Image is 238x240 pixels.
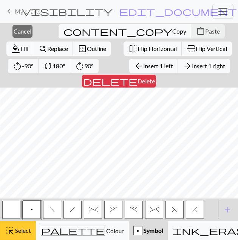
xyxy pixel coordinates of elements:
[178,59,230,73] button: Insert 1 right
[12,25,32,38] button: Cancel
[196,45,227,52] span: Flip Vertical
[22,6,113,17] span: visibility
[145,201,163,219] button: ^
[192,206,198,212] span: k2tog
[63,26,172,37] span: content_copy
[125,201,143,219] button: .
[192,62,225,69] span: Insert 1 right
[75,61,84,71] span: rotate_right
[70,59,99,73] button: 90°
[129,59,178,73] button: Insert 1 left
[105,227,124,234] span: Colour
[223,205,232,215] span: add
[138,77,155,85] span: Delete
[23,201,41,219] button: p
[119,6,237,17] span: edit_document
[143,62,173,69] span: Insert 1 left
[8,59,39,73] button: -90°
[110,206,117,212] span: 3+ stitch right twist
[13,61,22,71] span: rotate_left
[182,42,232,56] button: Flip Vertical
[142,227,163,234] span: Symbol
[63,201,82,219] button: h
[20,45,28,52] span: Fill
[129,221,168,240] button: p Symbol
[14,28,31,35] span: Cancel
[33,42,73,56] button: Replace
[53,62,65,69] span: 180°
[183,61,192,71] span: arrow_forward
[73,42,111,56] button: Outline
[11,43,20,54] span: format_color_fill
[186,201,204,219] button: H
[59,24,192,38] button: Copy
[89,206,97,212] span: 2 stitch left twist cable
[172,28,186,35] span: Copy
[165,201,184,219] button: F
[5,5,41,18] a: My charts
[186,44,196,53] span: flip
[87,45,106,52] span: Outline
[41,225,105,236] span: palette
[36,221,129,240] button: Colour
[39,59,71,73] button: 180°
[150,206,159,212] span: 2 stitch right twist cable
[22,62,34,69] span: -90°
[38,43,47,54] span: find_replace
[5,6,14,17] span: keyboard_arrow_left
[47,45,68,52] span: Replace
[6,42,34,56] button: Fill
[172,206,177,212] span: ssk
[138,45,177,52] span: Flip Horizontal
[31,206,33,212] span: Purl
[124,42,182,56] button: Flip Horizontal
[104,201,122,219] button: ,
[5,225,14,236] span: highlight_alt
[212,4,233,19] button: Toggle navigation
[83,76,138,86] span: delete
[43,61,53,71] span: sync
[49,206,55,212] span: left leaning decrease
[70,206,75,212] span: right leaning decrease
[14,227,31,234] span: Select
[15,8,41,15] span: My charts
[82,75,156,88] button: Delete
[84,201,102,219] button: %
[84,62,94,69] span: 90°
[128,43,138,54] span: flip
[43,201,61,219] button: f
[134,226,142,235] div: p
[134,61,143,71] span: arrow_back
[78,43,87,54] span: border_outer
[130,206,137,212] span: 3+ stitch left twist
